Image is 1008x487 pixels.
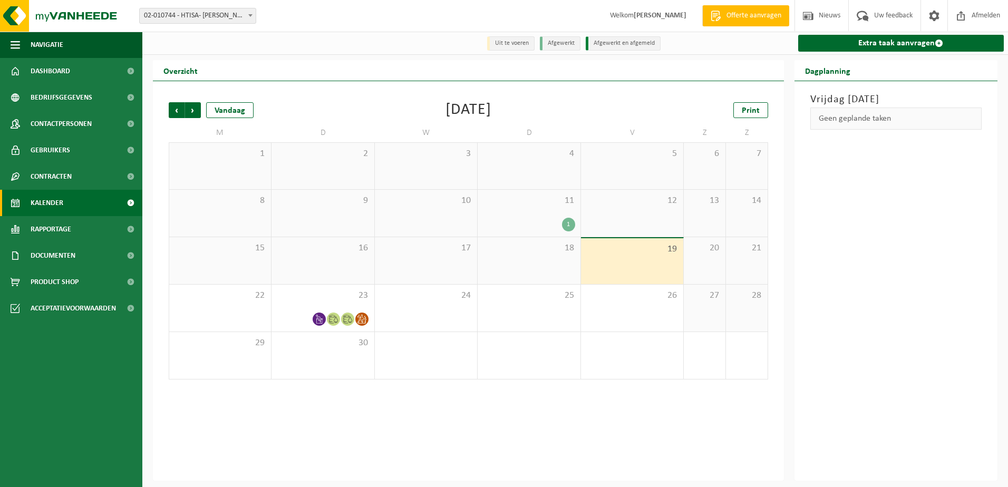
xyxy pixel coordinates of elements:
span: 13 [689,195,720,207]
span: 25 [483,290,575,301]
span: 02-010744 - HTISA- SKOG - GENT [140,8,256,23]
span: 7 [731,148,762,160]
span: Contracten [31,163,72,190]
h2: Overzicht [153,60,208,81]
span: 28 [731,290,762,301]
span: 4 [483,148,575,160]
span: Gebruikers [31,137,70,163]
span: 8 [175,195,266,207]
td: Z [684,123,726,142]
span: 2 [277,148,369,160]
li: Afgewerkt en afgemeld [586,36,661,51]
a: Print [733,102,768,118]
span: 30 [277,337,369,349]
span: 10 [380,195,472,207]
span: 12 [586,195,678,207]
span: Volgende [185,102,201,118]
h2: Dagplanning [794,60,861,81]
span: 20 [689,242,720,254]
a: Extra taak aanvragen [798,35,1004,52]
div: 1 [562,218,575,231]
span: Dashboard [31,58,70,84]
span: 26 [586,290,678,301]
div: Vandaag [206,102,254,118]
span: 02-010744 - HTISA- SKOG - GENT [139,8,256,24]
li: Uit te voeren [487,36,535,51]
span: 19 [586,244,678,255]
span: 24 [380,290,472,301]
span: 15 [175,242,266,254]
span: Navigatie [31,32,63,58]
span: 18 [483,242,575,254]
span: 5 [586,148,678,160]
strong: [PERSON_NAME] [634,12,686,20]
span: 27 [689,290,720,301]
span: 6 [689,148,720,160]
td: M [169,123,272,142]
a: Offerte aanvragen [702,5,789,26]
td: D [272,123,374,142]
span: Contactpersonen [31,111,92,137]
span: 17 [380,242,472,254]
span: Bedrijfsgegevens [31,84,92,111]
span: 22 [175,290,266,301]
span: Kalender [31,190,63,216]
span: 29 [175,337,266,349]
span: Acceptatievoorwaarden [31,295,116,322]
span: 1 [175,148,266,160]
span: 9 [277,195,369,207]
td: D [478,123,580,142]
span: 11 [483,195,575,207]
span: 16 [277,242,369,254]
h3: Vrijdag [DATE] [810,92,982,108]
li: Afgewerkt [540,36,580,51]
div: [DATE] [445,102,491,118]
span: Vorige [169,102,185,118]
td: V [581,123,684,142]
span: 23 [277,290,369,301]
span: 14 [731,195,762,207]
span: Documenten [31,242,75,269]
span: Product Shop [31,269,79,295]
span: Offerte aanvragen [724,11,784,21]
span: 3 [380,148,472,160]
td: Z [726,123,768,142]
span: Print [742,106,760,115]
span: 21 [731,242,762,254]
span: Rapportage [31,216,71,242]
td: W [375,123,478,142]
div: Geen geplande taken [810,108,982,130]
